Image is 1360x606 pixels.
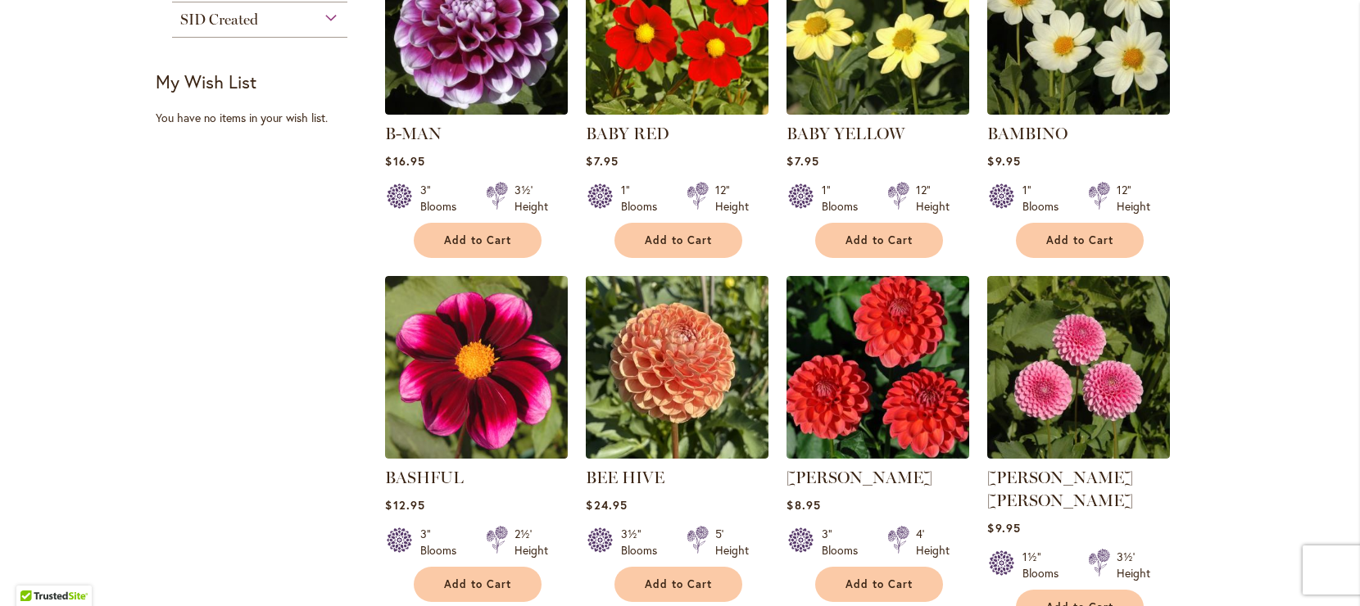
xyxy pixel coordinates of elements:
a: BABY RED [586,124,669,143]
button: Add to Cart [414,223,542,258]
span: $9.95 [987,520,1020,536]
div: You have no items in your wish list. [156,110,374,126]
a: BASHFUL [385,468,464,487]
span: $8.95 [787,497,820,513]
iframe: Launch Accessibility Center [12,548,58,594]
span: SID Created [180,11,258,29]
span: Add to Cart [845,577,913,591]
div: 12" Height [916,182,950,215]
button: Add to Cart [614,567,742,602]
a: BENJAMIN MATTHEW [787,446,969,462]
button: Add to Cart [1016,223,1144,258]
span: $16.95 [385,153,424,169]
a: BABY RED [586,102,768,118]
div: 3½" Blooms [621,526,667,559]
div: 3" Blooms [822,526,868,559]
a: BEE HIVE [586,446,768,462]
div: 3" Blooms [420,182,466,215]
div: 12" Height [715,182,749,215]
button: Add to Cart [815,223,943,258]
strong: My Wish List [156,70,256,93]
span: $12.95 [385,497,424,513]
div: 3½' Height [1117,549,1150,581]
a: BAMBINO [987,124,1068,143]
div: 4' Height [916,526,950,559]
a: BABY YELLOW [787,102,969,118]
a: BABY YELLOW [787,124,904,143]
div: 2½' Height [515,526,548,559]
div: 3" Blooms [420,526,466,559]
span: Add to Cart [1046,233,1113,247]
a: BEE HIVE [586,468,664,487]
span: Add to Cart [845,233,913,247]
div: 1" Blooms [822,182,868,215]
span: $7.95 [586,153,618,169]
a: BETTY ANNE [987,446,1170,462]
span: $7.95 [787,153,818,169]
div: 12" Height [1117,182,1150,215]
div: 1" Blooms [1022,182,1068,215]
span: $9.95 [987,153,1020,169]
div: 1½" Blooms [1022,549,1068,581]
a: [PERSON_NAME] [PERSON_NAME] [987,468,1133,510]
button: Add to Cart [614,223,742,258]
img: BASHFUL [385,276,568,459]
img: BETTY ANNE [987,276,1170,459]
a: BASHFUL [385,446,568,462]
a: BAMBINO [987,102,1170,118]
div: 1" Blooms [621,182,667,215]
span: Add to Cart [444,233,511,247]
div: 5' Height [715,526,749,559]
img: BEE HIVE [586,276,768,459]
a: [PERSON_NAME] [787,468,932,487]
a: B-MAN [385,124,442,143]
a: B-MAN [385,102,568,118]
span: Add to Cart [645,233,712,247]
div: 3½' Height [515,182,548,215]
span: Add to Cart [645,577,712,591]
img: BENJAMIN MATTHEW [787,276,969,459]
button: Add to Cart [414,567,542,602]
span: $24.95 [586,497,627,513]
span: Add to Cart [444,577,511,591]
button: Add to Cart [815,567,943,602]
